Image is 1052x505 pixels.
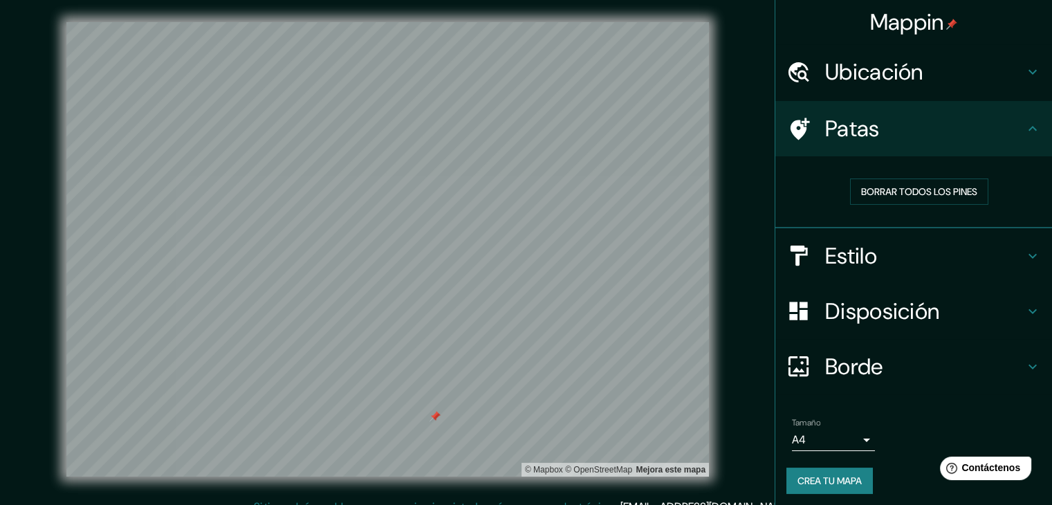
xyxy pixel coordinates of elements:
iframe: Lanzador de widgets de ayuda [929,451,1037,490]
font: A4 [792,432,806,447]
font: Tamaño [792,417,820,428]
font: Borde [825,352,883,381]
button: Crea tu mapa [786,468,873,494]
font: Disposición [825,297,939,326]
div: Borde [775,339,1052,394]
a: Mapbox [525,465,563,475]
a: Map feedback [636,465,705,475]
font: Ubicación [825,57,923,86]
font: Mappin [870,8,944,37]
button: Borrar todos los pines [850,178,988,205]
font: Mejora este mapa [636,465,705,475]
font: Borrar todos los pines [861,185,977,198]
a: Mapa de calles abierto [565,465,632,475]
div: Disposición [775,284,1052,339]
font: Crea tu mapa [797,475,862,487]
font: © Mapbox [525,465,563,475]
div: Ubicación [775,44,1052,100]
font: Estilo [825,241,877,270]
div: Patas [775,101,1052,156]
div: Estilo [775,228,1052,284]
div: A4 [792,429,875,451]
font: Patas [825,114,880,143]
img: pin-icon.png [946,19,957,30]
font: © OpenStreetMap [565,465,632,475]
canvas: Mapa [66,22,709,477]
